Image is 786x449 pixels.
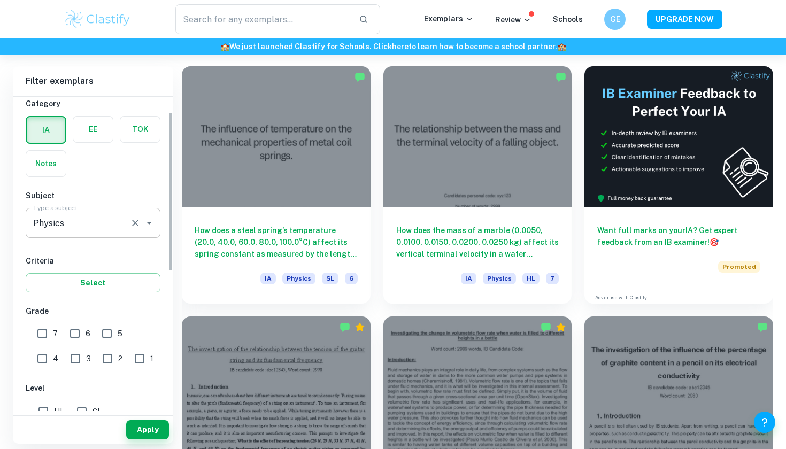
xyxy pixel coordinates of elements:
[118,328,122,339] span: 5
[26,190,160,202] h6: Subject
[710,238,719,246] span: 🎯
[282,273,315,284] span: Physics
[175,4,350,34] input: Search for any exemplars...
[53,353,58,365] span: 4
[647,10,722,29] button: UPGRADE NOW
[93,406,102,417] span: SL
[553,15,583,24] a: Schools
[120,117,160,142] button: TOK
[33,203,78,212] label: Type a subject
[754,412,775,433] button: Help and Feedback
[424,13,474,25] p: Exemplars
[13,66,173,96] h6: Filter exemplars
[128,215,143,230] button: Clear
[556,72,566,82] img: Marked
[584,66,773,304] a: Want full marks on yourIA? Get expert feedback from an IB examiner!PromotedAdvertise with Clastify
[383,66,572,304] a: How does the mass of a marble (0.0050, 0.0100, 0.0150, 0.0200, 0.0250 kg) affect its vertical ter...
[150,353,153,365] span: 1
[322,273,338,284] span: SL
[556,322,566,332] div: Premium
[126,420,169,439] button: Apply
[27,117,65,143] button: IA
[461,273,476,284] span: IA
[54,406,64,417] span: HL
[522,273,540,284] span: HL
[345,273,358,284] span: 6
[195,224,358,260] h6: How does a steel spring’s temperature (20.0, 40.0, 60.0, 80.0, 100.0°C) affect its spring constan...
[26,151,66,176] button: Notes
[546,273,559,284] span: 7
[757,322,768,332] img: Marked
[64,9,132,30] img: Clastify logo
[182,66,371,304] a: How does a steel spring’s temperature (20.0, 40.0, 60.0, 80.0, 100.0°C) affect its spring constan...
[718,261,760,273] span: Promoted
[392,42,409,51] a: here
[396,224,559,260] h6: How does the mass of a marble (0.0050, 0.0100, 0.0150, 0.0200, 0.0250 kg) affect its vertical ter...
[355,72,365,82] img: Marked
[260,273,276,284] span: IA
[2,41,784,52] h6: We just launched Clastify for Schools. Click to learn how to become a school partner.
[541,322,551,332] img: Marked
[584,66,773,207] img: Thumbnail
[26,382,160,394] h6: Level
[609,13,621,25] h6: GE
[597,224,760,248] h6: Want full marks on your IA ? Get expert feedback from an IB examiner!
[86,353,91,365] span: 3
[495,14,531,26] p: Review
[86,328,90,339] span: 6
[340,322,350,332] img: Marked
[26,273,160,292] button: Select
[557,42,566,51] span: 🏫
[73,117,113,142] button: EE
[26,98,160,110] h6: Category
[26,255,160,267] h6: Criteria
[53,328,58,339] span: 7
[595,294,647,301] a: Advertise with Clastify
[483,273,516,284] span: Physics
[142,215,157,230] button: Open
[118,353,122,365] span: 2
[604,9,626,30] button: GE
[355,322,365,332] div: Premium
[26,305,160,317] h6: Grade
[220,42,229,51] span: 🏫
